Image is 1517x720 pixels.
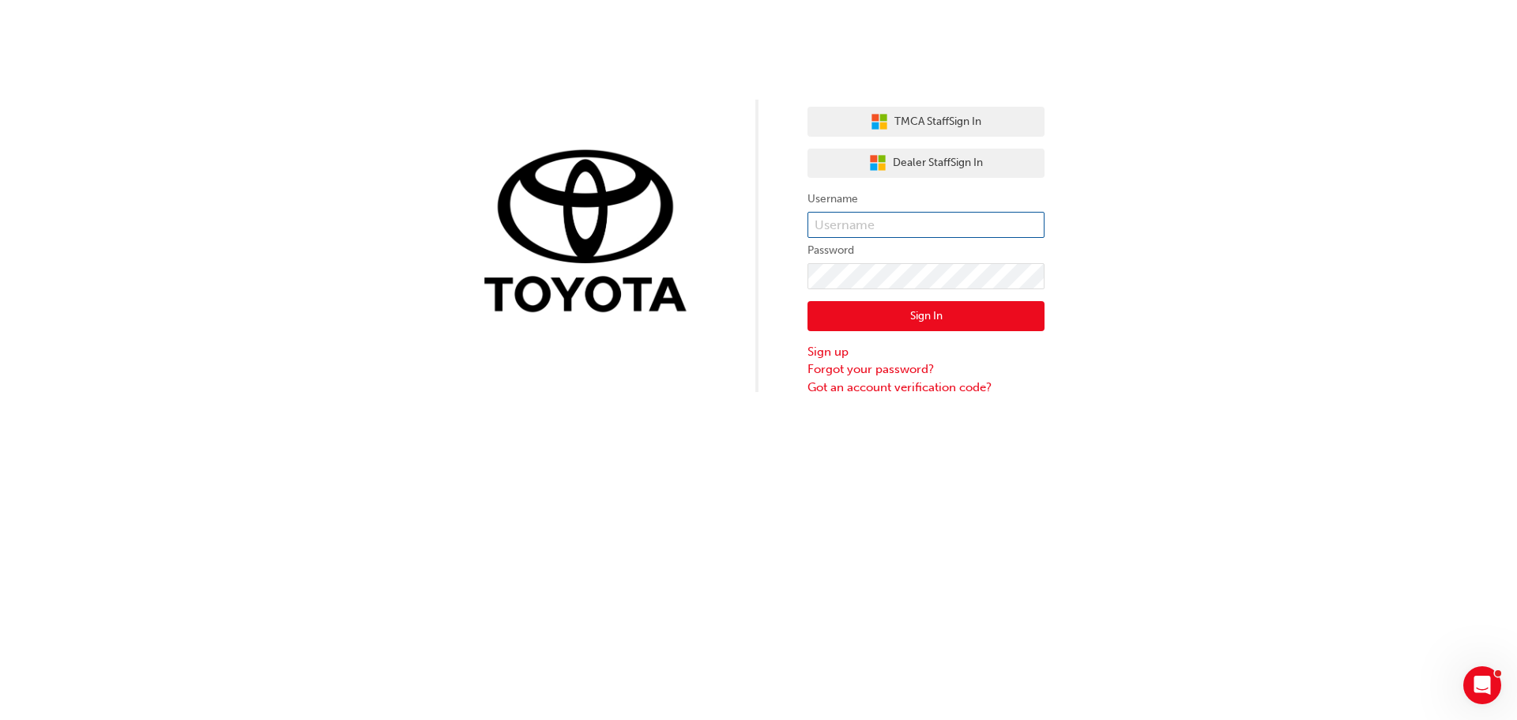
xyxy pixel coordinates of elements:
[807,241,1045,260] label: Password
[807,149,1045,179] button: Dealer StaffSign In
[1463,666,1501,704] iframe: Intercom live chat
[807,301,1045,331] button: Sign In
[807,343,1045,361] a: Sign up
[893,154,983,172] span: Dealer Staff Sign In
[807,379,1045,397] a: Got an account verification code?
[472,146,710,321] img: Trak
[807,190,1045,209] label: Username
[807,212,1045,239] input: Username
[807,360,1045,379] a: Forgot your password?
[894,113,981,131] span: TMCA Staff Sign In
[807,107,1045,137] button: TMCA StaffSign In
